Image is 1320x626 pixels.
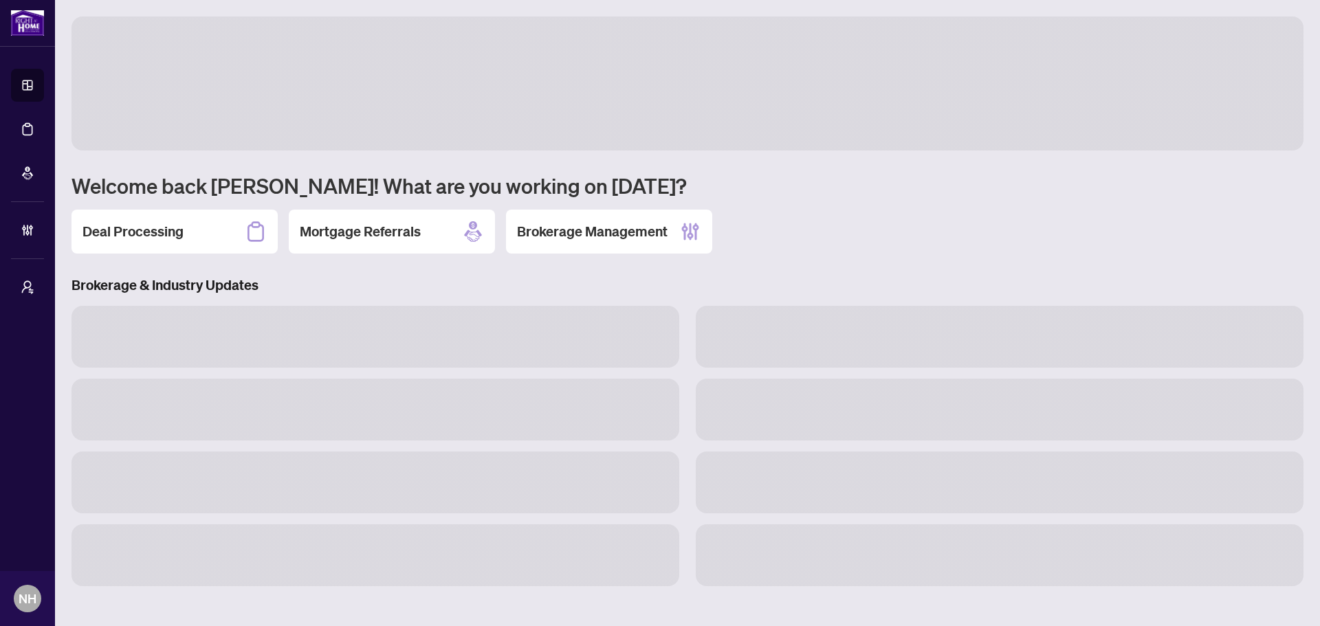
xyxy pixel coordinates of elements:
[19,589,36,608] span: NH
[82,222,184,241] h2: Deal Processing
[71,172,1303,199] h1: Welcome back [PERSON_NAME]! What are you working on [DATE]?
[11,10,44,36] img: logo
[21,280,34,294] span: user-switch
[517,222,668,241] h2: Brokerage Management
[300,222,421,241] h2: Mortgage Referrals
[71,276,1303,295] h3: Brokerage & Industry Updates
